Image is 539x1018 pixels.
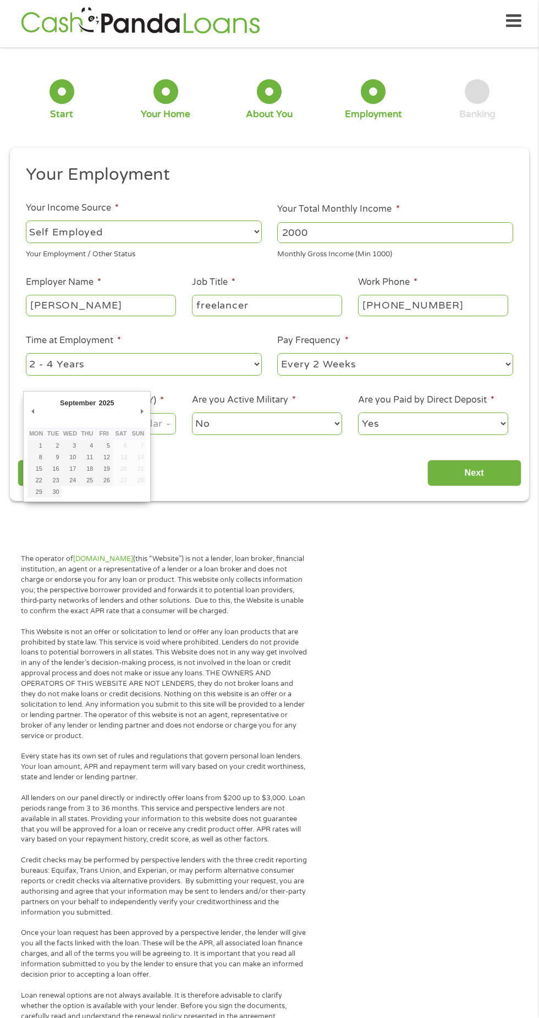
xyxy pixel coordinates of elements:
p: This Website is not an offer or solicitation to lend or offer any loan products that are prohibit... [21,627,307,741]
p: Credit checks may be performed by perspective lenders with the three credit reporting bureaus: Eq... [21,855,307,917]
label: Time at Employment [26,335,121,346]
button: 4 [79,440,96,452]
button: 25 [79,475,96,486]
button: 12 [96,452,113,463]
abbr: Saturday [116,430,127,437]
label: Are you Active Military [192,394,296,406]
abbr: Thursday [81,430,93,437]
div: Employment [345,108,402,120]
div: Your Employment / Other Status [26,245,262,260]
p: Every state has its own set of rules and regulations that govern personal loan lenders. Your loan... [21,751,307,783]
label: Your Total Monthly Income [277,203,399,215]
button: 2 [45,440,62,452]
button: 9 [45,452,62,463]
abbr: Monday [29,430,43,437]
div: September [58,395,97,410]
abbr: Sunday [131,430,144,437]
button: 23 [45,475,62,486]
button: 26 [96,475,113,486]
abbr: Tuesday [47,430,59,437]
input: Back [18,460,112,487]
button: 18 [79,463,96,475]
div: Your Home [141,108,190,120]
div: Start [50,108,73,120]
button: 1 [28,440,45,452]
a: [DOMAIN_NAME] [73,554,133,563]
p: Once your loan request has been approved by a perspective lender, the lender will give you all th... [21,928,307,980]
button: 8 [28,452,45,463]
label: Job Title [192,277,235,288]
input: Walmart [26,295,176,316]
button: Previous Month [28,404,37,419]
input: Cashier [192,295,342,316]
button: 15 [28,463,45,475]
button: 29 [28,486,45,498]
button: 5 [96,440,113,452]
label: Are you Paid by Direct Deposit [358,394,494,406]
button: 10 [62,452,79,463]
div: Monthly Gross Income (Min 1000) [277,245,513,260]
button: 22 [28,475,45,486]
img: GetLoanNow Logo [18,5,263,37]
input: 1800 [277,222,513,243]
abbr: Wednesday [63,430,77,437]
button: 19 [96,463,113,475]
button: 30 [45,486,62,498]
button: 11 [79,452,96,463]
div: About You [246,108,293,120]
button: 17 [62,463,79,475]
div: Banking [459,108,496,120]
label: Pay Frequency [277,335,348,346]
button: Next Month [136,404,146,419]
input: (231) 754-4010 [358,295,508,316]
input: Next [427,460,521,487]
button: 16 [45,463,62,475]
p: The operator of (this “Website”) is not a lender, loan broker, financial institution, an agent or... [21,554,307,616]
button: 3 [62,440,79,452]
label: Your Income Source [26,202,119,214]
abbr: Friday [99,430,108,437]
label: Employer Name [26,277,101,288]
div: 2025 [97,395,116,410]
button: 24 [62,475,79,486]
h2: Your Employment [26,164,505,186]
label: Work Phone [358,277,417,288]
p: All lenders on our panel directly or indirectly offer loans from $200 up to $3,000. Loan periods ... [21,793,307,845]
